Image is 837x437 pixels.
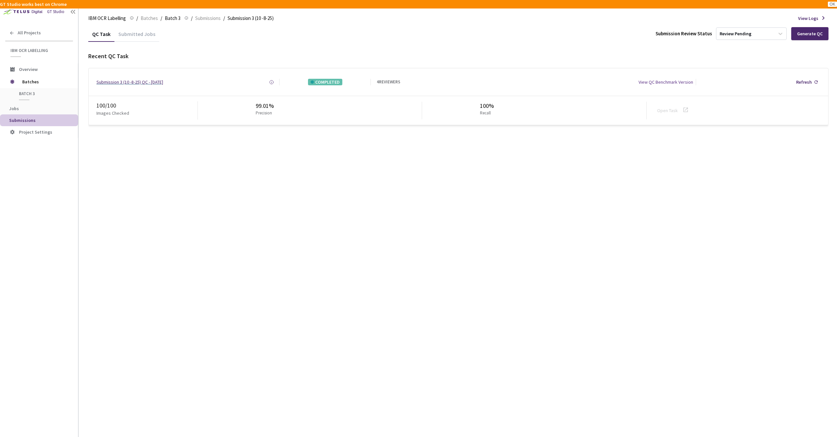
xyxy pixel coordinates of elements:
li: / [161,14,162,22]
span: View Logs [798,15,818,22]
div: Generate QC [797,31,823,36]
a: Submission 3 (10 -8-25) QC - [DATE] [96,79,163,85]
div: Review Pending [720,31,751,37]
span: Batch 3 [19,91,67,96]
span: Project Settings [19,129,52,135]
div: Recent QC Task [88,52,828,60]
li: / [223,14,225,22]
span: Submissions [9,117,36,123]
div: 100 / 100 [96,101,197,110]
p: Images Checked [96,110,129,116]
a: Submissions [194,14,222,22]
a: Batches [139,14,159,22]
button: OK [828,2,837,7]
span: Submission 3 (10 -8-25) [228,14,274,22]
span: All Projects [18,30,41,36]
span: Submissions [195,14,221,22]
span: Batches [141,14,158,22]
div: Refresh [796,79,812,85]
span: Overview [19,66,38,72]
li: / [136,14,138,22]
div: View QC Benchmark Version [639,79,693,85]
a: Open Task [657,108,678,113]
li: / [191,14,193,22]
p: Precision [256,110,272,116]
div: QC Task [88,31,114,42]
p: Recall [480,110,491,116]
div: GT Studio [47,9,64,15]
span: IBM OCR Labelling [88,14,126,22]
div: 99.01% [256,102,275,110]
div: Submission Review Status [656,30,712,37]
span: Batches [22,75,67,88]
div: 4 REVIEWERS [377,79,400,85]
div: 100% [480,102,494,110]
span: Jobs [9,106,19,111]
div: Submitted Jobs [114,31,159,42]
span: IBM OCR Labelling [10,48,69,53]
span: Batch 3 [165,14,180,22]
div: COMPLETED [308,79,342,85]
